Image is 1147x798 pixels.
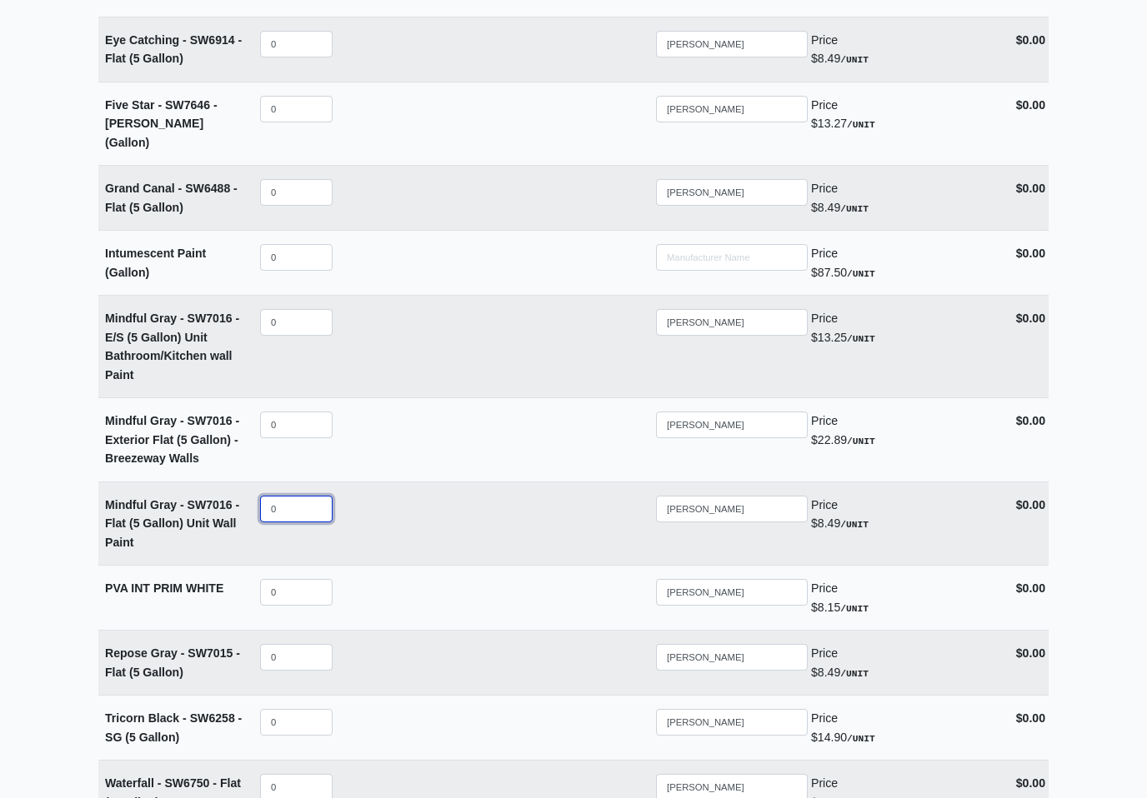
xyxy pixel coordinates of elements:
[105,182,238,215] strong: Grand Canal - SW6488 - Flat (5 Gallon)
[811,580,969,599] div: Price
[847,335,875,345] strong: /UNIT
[811,496,969,534] div: $8.49
[840,205,869,215] strong: /UNIT
[260,645,333,671] input: quantity
[811,775,969,794] div: Price
[260,580,333,606] input: quantity
[1016,777,1045,791] strong: $0.00
[811,32,969,69] div: $8.49
[840,56,869,66] strong: /UNIT
[105,647,240,680] strong: Repose Gray - SW7015 - Flat (5 Gallon)
[656,180,808,207] input: Search
[811,645,969,682] div: $8.49
[811,97,969,134] div: $13.27
[811,412,969,431] div: Price
[840,605,869,615] strong: /UNIT
[1016,182,1045,196] strong: $0.00
[260,180,333,207] input: quantity
[811,245,969,282] div: $87.50
[656,310,808,337] input: Search
[105,99,218,150] strong: Five Star - SW7646 - [PERSON_NAME] (Gallon)
[656,245,808,272] input: Search
[656,710,808,736] input: Search
[105,415,239,466] strong: Mindful Gray - SW7016 - Exterior Flat (5 Gallon) - Breezeway Walls
[811,32,969,51] div: Price
[847,437,875,447] strong: /UNIT
[811,710,969,729] div: Price
[1016,415,1045,428] strong: $0.00
[260,710,333,736] input: quantity
[1016,312,1045,326] strong: $0.00
[656,496,808,523] input: Search
[260,97,333,123] input: quantity
[811,310,969,347] div: $13.25
[811,496,969,516] div: Price
[811,710,969,747] div: $14.90
[105,34,242,67] strong: Eye Catching - SW6914 - Flat (5 Gallon)
[811,645,969,664] div: Price
[260,496,333,523] input: quantity
[1016,99,1045,112] strong: $0.00
[811,97,969,116] div: Price
[105,312,239,382] strong: Mindful Gray - SW7016 - E/S (5 Gallon) Unit Bathroom/Kitchen wall Paint
[105,712,242,745] strong: Tricorn Black - SW6258 - SG (5 Gallon)
[811,180,969,217] div: $8.49
[656,580,808,606] input: Search
[656,32,808,58] input: Search
[260,412,333,439] input: quantity
[1016,34,1045,47] strong: $0.00
[847,270,875,280] strong: /UNIT
[105,247,206,280] strong: Intumescent Paint (Gallon)
[811,412,969,450] div: $22.89
[811,180,969,199] div: Price
[260,245,333,272] input: quantity
[656,645,808,671] input: Search
[1016,647,1045,661] strong: $0.00
[847,121,875,131] strong: /UNIT
[811,245,969,264] div: Price
[656,412,808,439] input: Search
[840,670,869,680] strong: /UNIT
[105,582,223,596] strong: PVA INT PRIM WHITE
[840,521,869,531] strong: /UNIT
[811,580,969,617] div: $8.15
[1016,582,1045,596] strong: $0.00
[656,97,808,123] input: Search
[260,310,333,337] input: quantity
[847,735,875,745] strong: /UNIT
[1016,499,1045,512] strong: $0.00
[1016,712,1045,726] strong: $0.00
[105,499,239,550] strong: Mindful Gray - SW7016 - Flat (5 Gallon) Unit Wall Paint
[260,32,333,58] input: quantity
[1016,247,1045,261] strong: $0.00
[811,310,969,329] div: Price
